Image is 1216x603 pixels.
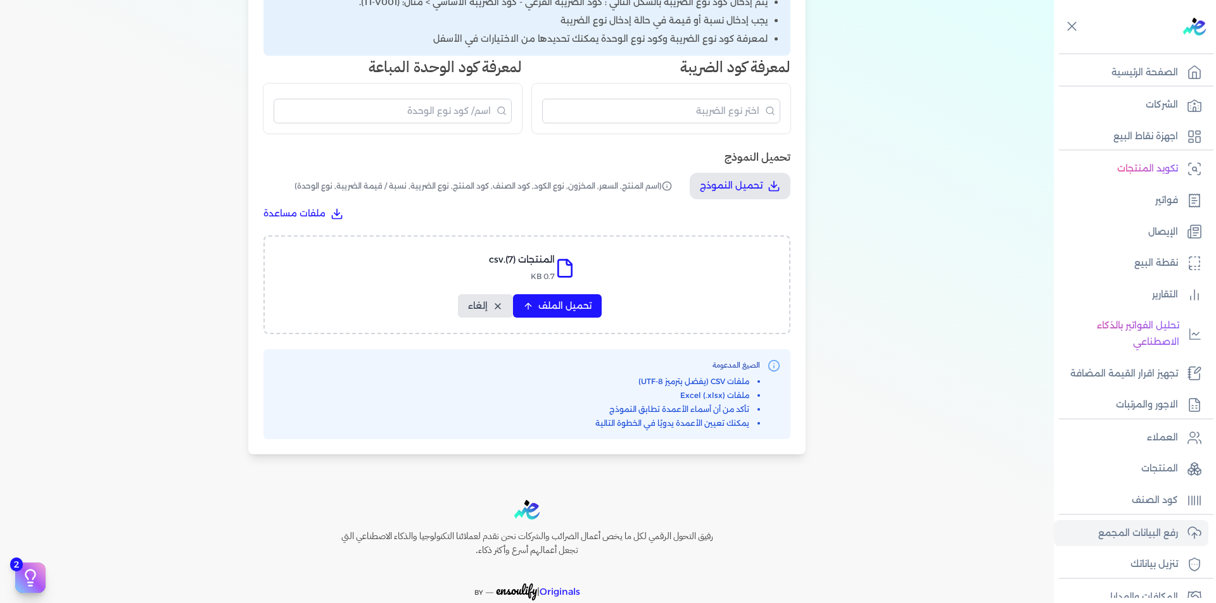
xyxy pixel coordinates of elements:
span: تحميل الملف [538,299,592,313]
p: تجهيز اقرار القيمة المضافة [1070,366,1178,382]
p: الاجور والمرتبات [1116,397,1178,413]
a: تنزيل بياناتك [1054,551,1208,578]
p: المنتجات (7).csv [489,252,555,268]
a: التقارير [1054,282,1208,308]
a: تحليل الفواتير بالذكاء الاصطناعي [1054,313,1208,355]
p: نقطة البيع [1134,255,1178,271]
a: نقطة البيع [1054,250,1208,277]
p: اجهزة نقاط البيع [1113,128,1178,145]
p: 0.7 KB [489,268,555,285]
p: العملاء [1147,430,1178,446]
span: Originals [540,586,580,597]
a: الصفحة الرئيسية [1054,59,1208,86]
a: الشركات [1054,92,1208,118]
span: ensoulify [496,580,537,600]
p: تكويد المنتجات [1117,161,1178,177]
p: تحليل الفواتير بالذكاء الاصطناعي [1060,318,1179,350]
li: ملفات Excel (.xlsx) [595,390,760,401]
span: 2 [10,557,23,571]
button: تحميل ملفات مساعدة [263,207,343,220]
button: إلغاء [458,294,513,318]
h6: رفيق التحول الرقمي لكل ما يخص أعمال الضرائب والشركات نحن نقدم لعملائنا التكنولوجيا والذكاء الاصطن... [314,530,740,557]
img: logo [1183,18,1206,35]
p: فواتير [1155,192,1178,209]
p: المنتجات [1141,461,1178,477]
span: إلغاء [468,299,488,313]
span: (اسم المنتج, السعر, المخزون, نوع الكود, كود الصنف, كود المنتج, نوع الضريبة, نسبة / قيمة الضريبة, ... [294,173,674,199]
li: تأكد من أن أسماء الأعمدة تطابق النموذج [595,404,760,415]
input: البحث [274,99,512,123]
p: الإيصال [1148,224,1178,240]
p: الصفحة الرئيسية [1111,65,1178,81]
p: | [314,567,740,601]
p: تنزيل بياناتك [1130,556,1178,573]
h3: الصيغ المدعومة [595,359,760,371]
a: العملاء [1054,425,1208,451]
a: فواتير [1054,187,1208,214]
p: كود الصنف [1132,492,1178,509]
button: تحميل النموذج [690,173,790,199]
span: ملفات مساعدة [263,207,326,220]
h3: لمعرفة كود الضريبة [532,56,790,78]
a: تجهيز اقرار القيمة المضافة [1054,361,1208,387]
p: رفع البيانات المجمع [1098,525,1178,542]
h3: لمعرفة كود الوحدة المباعة [263,56,522,78]
a: الإيصال [1054,219,1208,246]
img: logo [514,500,540,519]
li: يجب إدخال نسبة أو قيمة في حالة إدخال نوع الضريبة [274,14,768,27]
li: يمكنك تعيين الأعمدة يدويًا في الخطوة التالية [595,418,760,429]
h3: تحميل النموذج [263,149,790,165]
p: تحميل النموذج [700,178,763,194]
input: البحث [542,99,780,123]
span: BY [474,588,483,597]
button: 2 [15,563,46,593]
a: تكويد المنتجات [1054,156,1208,182]
button: تحميل الملف [513,294,602,318]
li: ملفات CSV (يفضل بترميز UTF-8) [595,376,760,387]
p: التقارير [1152,287,1178,303]
a: اجهزة نقاط البيع [1054,123,1208,150]
a: كود الصنف [1054,487,1208,514]
a: الاجور والمرتبات [1054,392,1208,418]
a: المنتجات [1054,456,1208,482]
sup: __ [486,585,493,594]
a: رفع البيانات المجمع [1054,520,1208,547]
li: لمعرفة كود نوع الضريبة وكود نوع الوحدة يمكنك تحديدها من الاختيارات في الأسفل [274,32,768,46]
p: الشركات [1146,97,1178,113]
